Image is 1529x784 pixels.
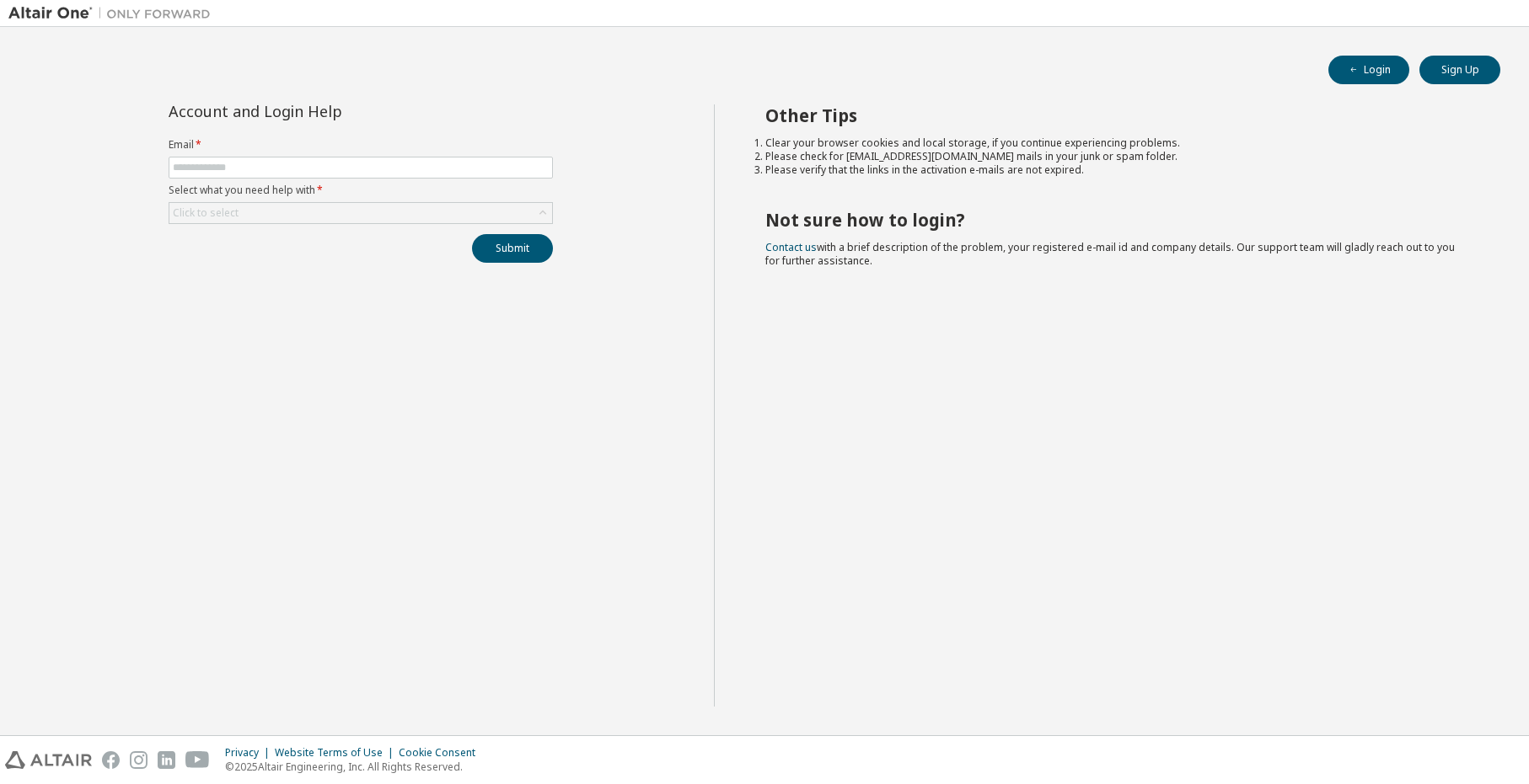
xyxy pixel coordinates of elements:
img: altair_logo.svg [5,751,92,769]
div: Click to select [173,206,239,220]
div: Account and Login Help [169,104,476,118]
img: instagram.svg [130,751,148,769]
a: Contact us [765,240,817,254]
button: Sign Up [1419,56,1500,84]
label: Select what you need help with [169,184,553,197]
div: Cookie Consent [399,746,486,760]
label: Email [169,138,553,152]
div: Click to select [169,203,552,223]
div: Privacy [225,746,275,760]
img: facebook.svg [102,751,120,769]
li: Clear your browser cookies and local storage, if you continue experiencing problems. [765,136,1471,150]
img: Altair One [8,5,219,22]
li: Please check for [EMAIL_ADDRESS][DOMAIN_NAME] mails in your junk or spam folder. [765,150,1471,163]
button: Login [1328,56,1409,84]
h2: Not sure how to login? [765,209,1471,231]
div: Website Terms of Use [275,746,399,760]
h2: Other Tips [765,104,1471,126]
p: © 2025 Altair Engineering, Inc. All Rights Reserved. [225,760,486,774]
li: Please verify that the links in the activation e-mails are not expired. [765,163,1471,177]
img: youtube.svg [185,751,210,769]
img: linkedin.svg [158,751,175,769]
span: with a brief description of the problem, your registered e-mail id and company details. Our suppo... [765,240,1455,268]
button: Submit [472,234,553,263]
